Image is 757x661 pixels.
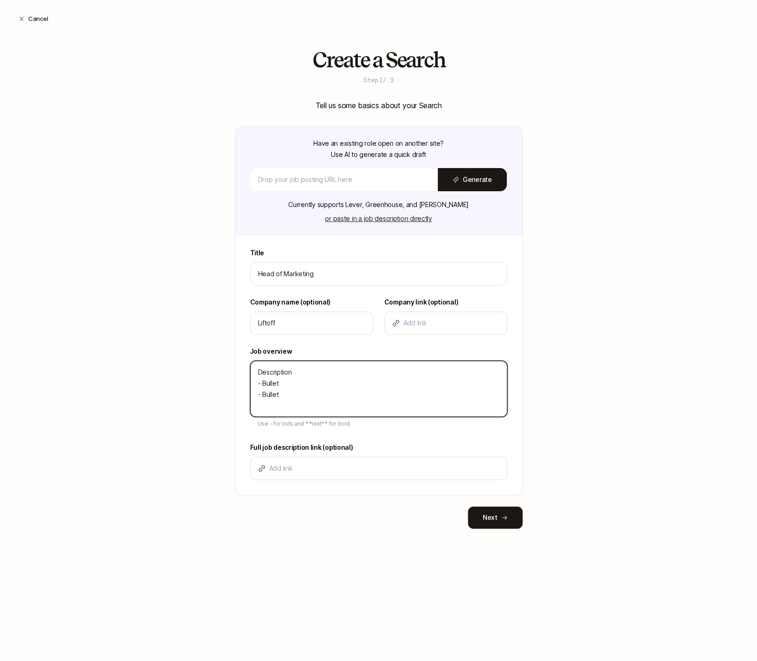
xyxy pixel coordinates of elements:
h2: Create a Search [312,48,445,71]
label: Company link (optional) [384,297,507,308]
p: Currently supports Lever, Greenhouse, and [PERSON_NAME] [288,199,469,210]
button: Cancel [11,10,55,27]
button: Next [468,506,523,529]
input: Tell us who you're hiring for [258,318,365,329]
p: Have an existing role open on another site? Use AI to generate a quick draft [313,138,444,160]
p: Step 1 / 3 [363,75,394,84]
label: Title [250,247,507,259]
textarea: Description - Bullet - Bullet [250,361,507,417]
label: Job overview [250,346,507,357]
input: e.g. Head of Marketing, Contract Design Lead [258,268,499,279]
button: or paste in a job description directly [319,212,437,225]
label: Company name (optional) [250,297,373,308]
label: Full job description link (optional) [250,442,507,453]
input: Add link [269,463,499,474]
p: Tell us some basics about your Search [315,99,441,111]
input: Drop your job posting URL here [258,174,430,185]
input: Add link [403,318,499,329]
span: Use - for lists and **text** for bold [258,420,350,427]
